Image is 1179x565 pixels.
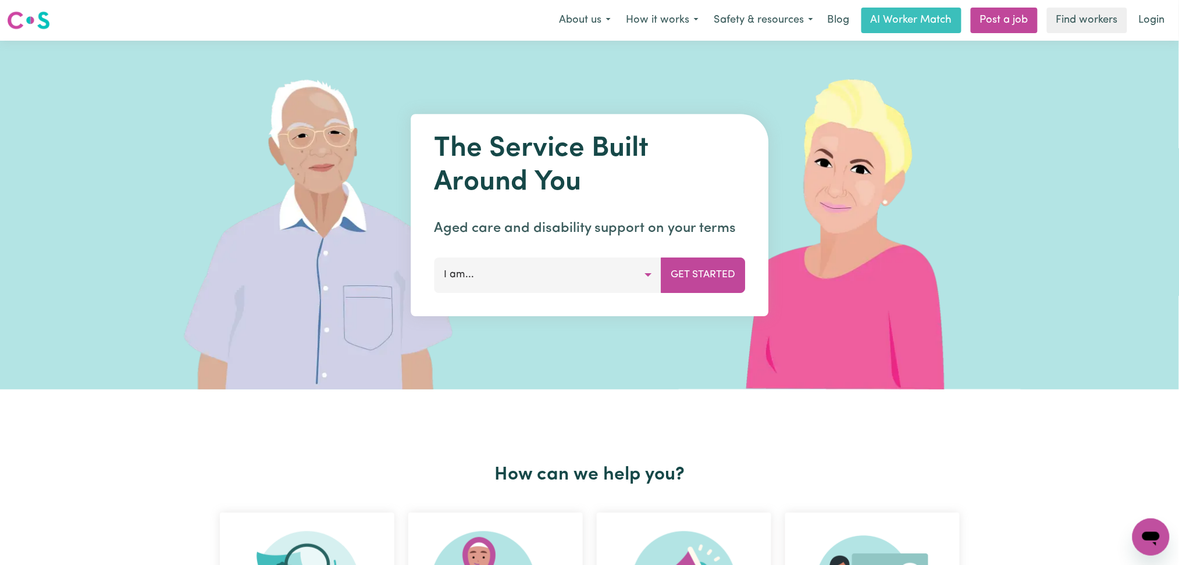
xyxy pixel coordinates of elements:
[7,10,50,31] img: Careseekers logo
[551,8,618,33] button: About us
[213,464,967,486] h2: How can we help you?
[618,8,706,33] button: How it works
[971,8,1038,33] a: Post a job
[706,8,821,33] button: Safety & resources
[7,7,50,34] a: Careseekers logo
[434,218,745,239] p: Aged care and disability support on your terms
[661,258,745,292] button: Get Started
[1047,8,1127,33] a: Find workers
[434,133,745,199] h1: The Service Built Around You
[434,258,661,292] button: I am...
[1132,8,1172,33] a: Login
[821,8,857,33] a: Blog
[1132,518,1170,556] iframe: Button to launch messaging window
[861,8,961,33] a: AI Worker Match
